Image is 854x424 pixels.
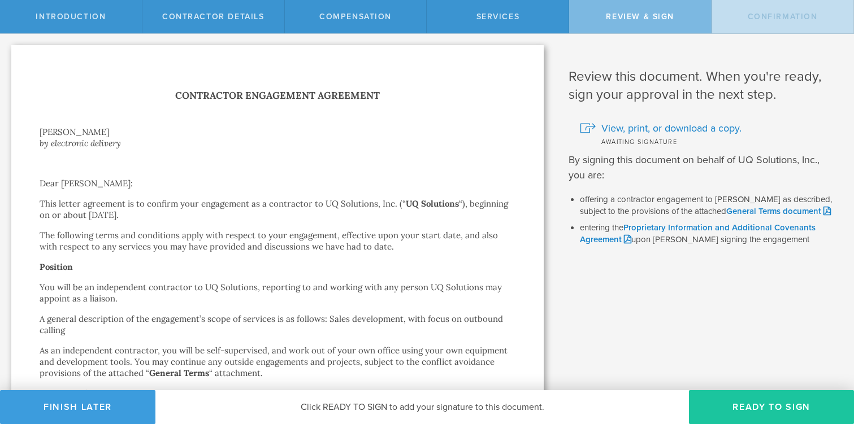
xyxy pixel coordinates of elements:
[40,230,515,252] p: The following terms and conditions apply with respect to your engagement, effective upon your sta...
[40,138,121,148] i: by electronic delivery
[569,68,837,104] h1: Review this document. When you're ready, sign your approval in the next step.
[40,388,98,399] strong: Compensation
[606,12,674,21] span: Review & sign
[40,126,515,138] div: [PERSON_NAME]
[162,12,265,21] span: Contractor details
[40,178,515,189] p: Dear [PERSON_NAME]:
[40,345,515,379] p: As an independent contractor, you will be self-supervised, and work out of your own office using ...
[40,198,515,221] p: This letter agreement is to confirm your engagement as a contractor to UQ Solutions, Inc. (“ “), ...
[149,368,209,378] strong: General Terms
[569,152,837,183] p: By signing this document on behalf of UQ Solutions, Inc., you are:
[40,282,515,304] p: You will be an independent contractor to UQ Solutions, reporting to and working with any person U...
[689,390,854,424] button: Ready to Sign
[580,222,837,245] li: entering the upon [PERSON_NAME] signing the engagement
[580,194,837,217] li: offering a contractor engagement to [PERSON_NAME] as described, subject to the provisions of the ...
[476,12,520,21] span: Services
[40,88,515,104] h1: Contractor Engagement Agreement
[601,121,742,135] span: View, print, or download a copy.
[36,12,106,21] span: Introduction
[40,313,515,336] p: A general description of the engagement’s scope of services is as follows: Sales development, wit...
[406,198,459,209] strong: UQ Solutions
[726,206,831,216] a: General Terms document
[40,261,73,272] strong: Position
[580,222,816,244] a: Proprietary Information and Additional Covenants Agreement
[580,135,837,147] div: Awaiting signature
[748,12,818,21] span: Confirmation
[319,12,392,21] span: Compensation
[155,390,689,424] div: Click READY TO SIGN to add your signature to this document.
